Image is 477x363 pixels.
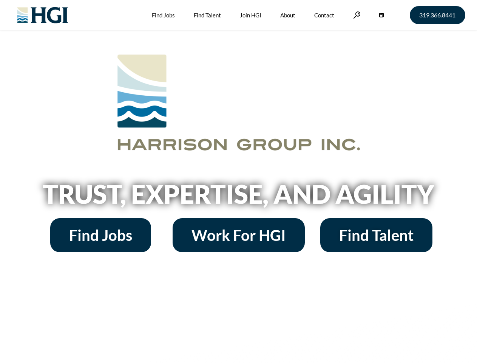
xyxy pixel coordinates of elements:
span: Find Jobs [69,228,132,243]
a: Find Talent [320,218,432,252]
a: 319.366.8441 [410,6,465,24]
h2: Trust, Expertise, and Agility [23,181,454,207]
a: Search [353,11,361,19]
a: Work For HGI [173,218,305,252]
span: 319.366.8441 [419,12,455,18]
a: Find Jobs [50,218,151,252]
span: Find Talent [339,228,414,243]
span: Work For HGI [191,228,286,243]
